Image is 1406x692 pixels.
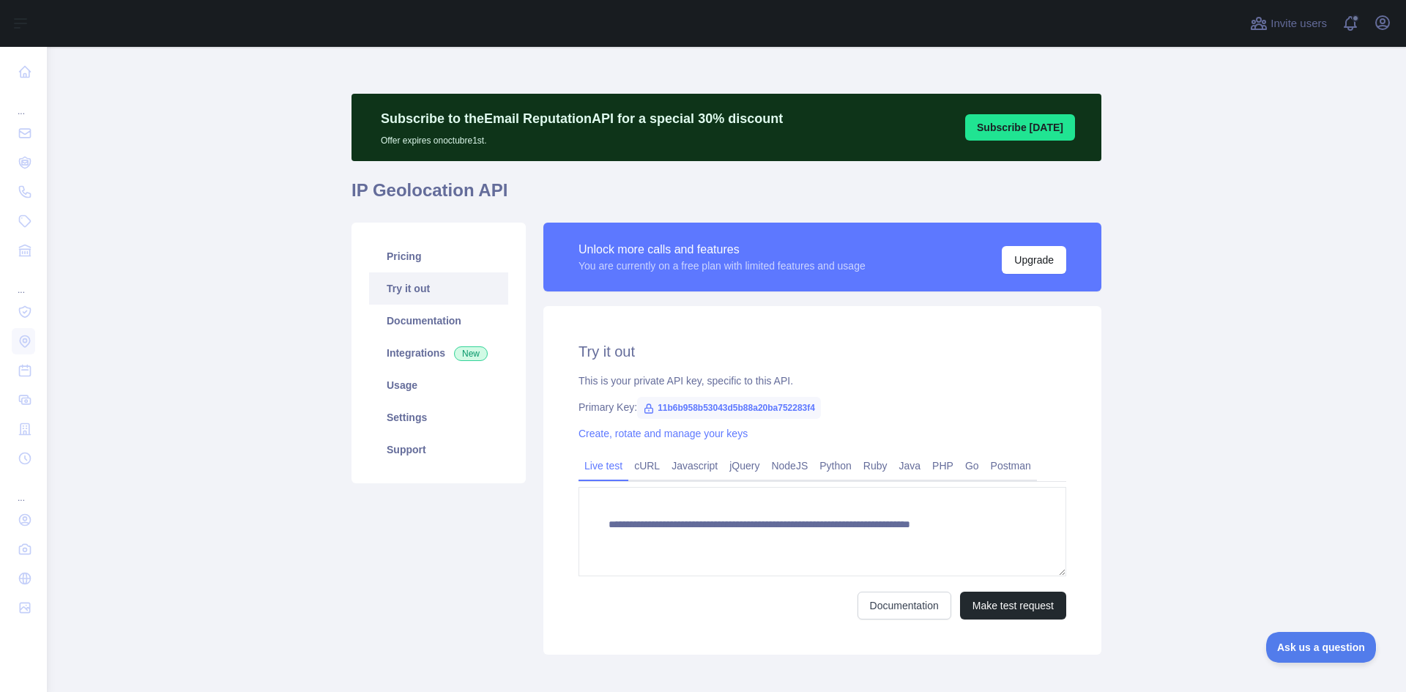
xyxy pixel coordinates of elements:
a: jQuery [724,454,765,477]
a: Python [814,454,858,477]
a: Ruby [858,454,893,477]
a: PHP [926,454,959,477]
a: Integrations New [369,337,508,369]
a: cURL [628,454,666,477]
a: Pricing [369,240,508,272]
a: Try it out [369,272,508,305]
button: Subscribe [DATE] [965,114,1075,141]
a: Live test [579,454,628,477]
a: Go [959,454,985,477]
div: ... [12,475,35,504]
a: Settings [369,401,508,434]
a: Usage [369,369,508,401]
a: Postman [985,454,1037,477]
h1: IP Geolocation API [351,179,1101,214]
div: Primary Key: [579,400,1066,414]
p: Subscribe to the Email Reputation API for a special 30 % discount [381,108,783,129]
p: Offer expires on octubre 1st. [381,129,783,146]
a: Support [369,434,508,466]
div: ... [12,88,35,117]
a: Documentation [369,305,508,337]
a: Java [893,454,927,477]
a: Javascript [666,454,724,477]
span: New [454,346,488,361]
button: Upgrade [1002,246,1066,274]
a: NodeJS [765,454,814,477]
iframe: Toggle Customer Support [1266,632,1377,663]
div: ... [12,267,35,296]
span: Invite users [1271,15,1327,32]
div: You are currently on a free plan with limited features and usage [579,258,866,273]
div: This is your private API key, specific to this API. [579,373,1066,388]
a: Documentation [858,592,951,620]
button: Invite users [1247,12,1330,35]
button: Make test request [960,592,1066,620]
a: Create, rotate and manage your keys [579,428,748,439]
h2: Try it out [579,341,1066,362]
span: 11b6b958b53043d5b88a20ba752283f4 [637,397,821,419]
div: Unlock more calls and features [579,241,866,258]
